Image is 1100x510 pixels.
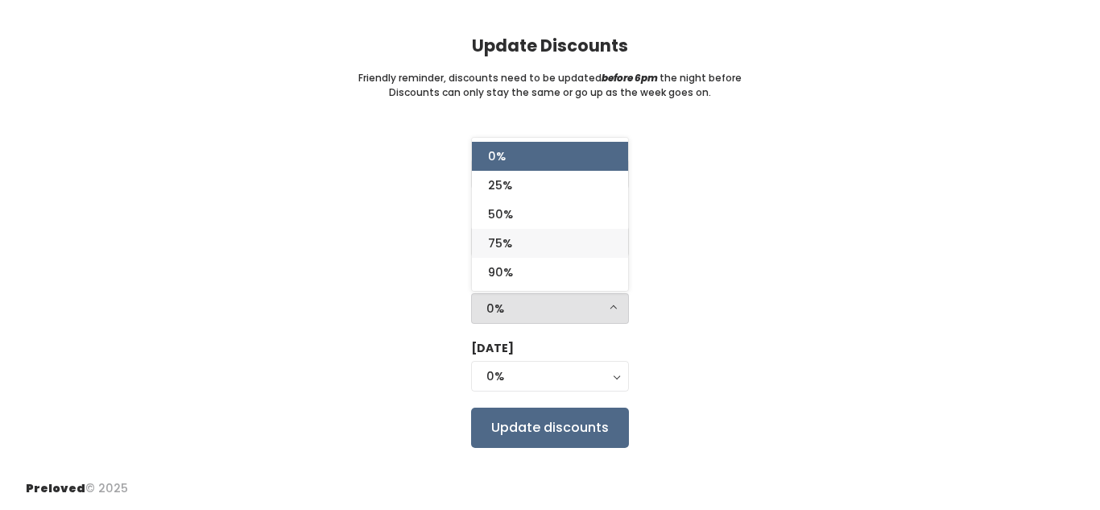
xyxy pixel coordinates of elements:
h4: Update Discounts [472,36,628,55]
span: Preloved [26,480,85,496]
button: 0% [471,361,629,392]
span: 50% [488,205,513,223]
div: 0% [486,300,614,317]
div: 0% [486,367,614,385]
span: 25% [488,176,512,194]
span: 0% [488,147,506,165]
span: 90% [488,263,513,281]
i: before 6pm [602,71,658,85]
input: Update discounts [471,408,629,448]
button: 0% [471,293,629,324]
div: © 2025 [26,467,128,497]
small: Discounts can only stay the same or go up as the week goes on. [389,85,711,100]
label: [DATE] [471,340,514,357]
span: 75% [488,234,512,252]
small: Friendly reminder, discounts need to be updated the night before [358,71,742,85]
